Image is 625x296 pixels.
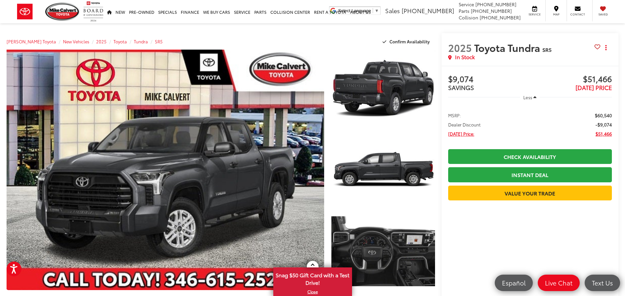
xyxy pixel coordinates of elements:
a: Expand Photo 3 [331,213,435,290]
span: Sales [385,6,400,15]
span: Less [523,94,532,100]
button: Actions [600,42,612,53]
span: Toyota Tundra [474,40,542,55]
span: $51,466 [530,75,612,84]
span: MSRP: [448,112,461,119]
span: Saved [596,12,610,16]
a: 2025 [96,38,107,44]
button: Less [520,91,540,103]
a: Expand Photo 2 [331,131,435,209]
img: 2025 Toyota Tundra SR5 [330,212,436,291]
span: $51,466 [595,130,612,137]
a: Instant Deal [448,167,612,182]
span: SAVINGS [448,83,474,92]
span: Snag $50 Gift Card with a Test Drive! [274,268,351,288]
span: Confirm Availability [389,38,430,44]
span: [PHONE_NUMBER] [402,6,454,15]
span: [DATE] PRICE [575,83,612,92]
img: 2025 Toyota Tundra SR5 [3,48,327,291]
span: Text Us [589,279,616,287]
span: Dealer Discount [448,121,481,128]
span: [DATE] Price: [448,130,474,137]
a: Tundra [134,38,148,44]
span: Live Chat [542,279,576,287]
a: Value Your Trade [448,186,612,200]
span: ▼ [375,8,379,13]
span: 2025 [448,40,472,55]
span: Collision [459,14,478,21]
img: 2025 Toyota Tundra SR5 [330,130,436,210]
span: [PHONE_NUMBER] [475,1,516,8]
button: Confirm Availability [379,36,435,47]
span: Español [499,279,529,287]
span: dropdown dots [605,45,607,50]
span: $9,074 [448,75,530,84]
img: 2025 Toyota Tundra SR5 [330,49,436,128]
span: Map [549,12,563,16]
span: $60,540 [595,112,612,119]
a: New Vehicles [63,38,89,44]
a: [PERSON_NAME] Toyota [7,38,56,44]
a: Text Us [585,275,620,291]
span: Service [459,1,474,8]
a: Live Chat [538,275,580,291]
span: Contact [570,12,585,16]
span: -$9,074 [595,121,612,128]
img: Mike Calvert Toyota [45,3,80,21]
span: SR5 [542,46,552,53]
span: Service [527,12,542,16]
a: Expand Photo 0 [7,50,324,290]
span: [PHONE_NUMBER] [471,8,512,14]
span: Parts [459,8,469,14]
a: SR5 [155,38,163,44]
span: In Stock [455,53,475,61]
a: Expand Photo 1 [331,50,435,127]
a: Check Availability [448,149,612,164]
a: Español [495,275,533,291]
a: Toyota [114,38,127,44]
span: [PHONE_NUMBER] [480,14,521,21]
